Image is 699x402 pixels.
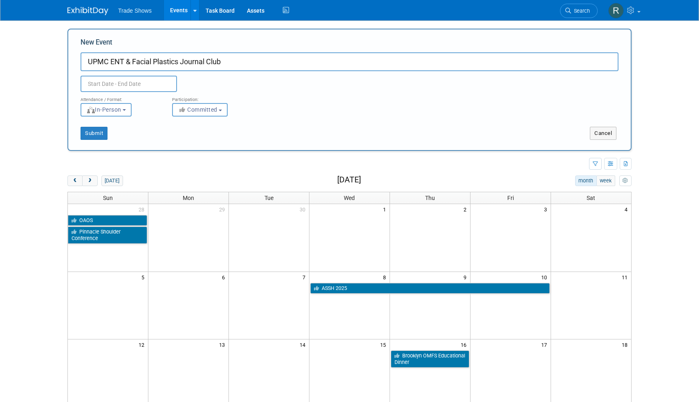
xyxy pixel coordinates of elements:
[460,339,470,350] span: 16
[310,283,550,294] a: ASSH 2025
[141,272,148,282] span: 5
[560,4,598,18] a: Search
[621,272,631,282] span: 11
[590,127,616,140] button: Cancel
[221,272,229,282] span: 6
[86,106,121,113] span: In-Person
[575,175,597,186] button: month
[81,52,618,71] input: Name of Trade Show / Conference
[172,103,228,117] button: Committed
[463,272,470,282] span: 9
[103,195,113,201] span: Sun
[218,204,229,214] span: 29
[624,204,631,214] span: 4
[81,103,132,117] button: In-Person
[82,175,97,186] button: next
[379,339,390,350] span: 15
[81,76,177,92] input: Start Date - End Date
[81,92,160,103] div: Attendance / Format:
[425,195,435,201] span: Thu
[337,175,361,184] h2: [DATE]
[507,195,514,201] span: Fri
[621,339,631,350] span: 18
[68,215,147,226] a: OAOS
[67,7,108,15] img: ExhibitDay
[463,204,470,214] span: 2
[382,272,390,282] span: 8
[68,227,147,243] a: Pinnacle Shoulder Conference
[67,175,83,186] button: prev
[178,106,217,113] span: Committed
[81,127,108,140] button: Submit
[344,195,355,201] span: Wed
[391,350,469,367] a: Brooklyn OMFS Educational Dinner
[138,339,148,350] span: 12
[543,204,551,214] span: 3
[118,7,152,14] span: Trade Shows
[264,195,273,201] span: Tue
[81,38,112,50] label: New Event
[540,339,551,350] span: 17
[101,175,123,186] button: [DATE]
[218,339,229,350] span: 13
[587,195,595,201] span: Sat
[172,92,251,103] div: Participation:
[299,204,309,214] span: 30
[382,204,390,214] span: 1
[138,204,148,214] span: 28
[623,178,628,184] i: Personalize Calendar
[302,272,309,282] span: 7
[571,8,590,14] span: Search
[619,175,632,186] button: myCustomButton
[540,272,551,282] span: 10
[183,195,194,201] span: Mon
[608,3,624,18] img: Rachel Murphy
[596,175,615,186] button: week
[299,339,309,350] span: 14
